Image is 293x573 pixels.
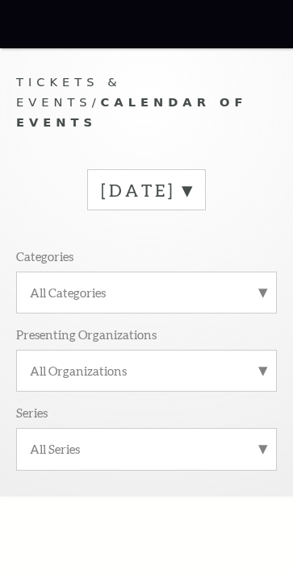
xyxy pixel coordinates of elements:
[16,405,48,420] p: Series
[16,327,157,342] p: Presenting Organizations
[30,285,263,300] label: All Categories
[30,442,263,456] label: All Series
[16,73,277,133] p: /
[30,363,263,378] label: All Organizations
[101,179,191,201] label: [DATE]
[16,95,247,129] span: Calendar of Events
[16,75,122,109] span: Tickets & Events
[16,249,73,264] p: Categories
